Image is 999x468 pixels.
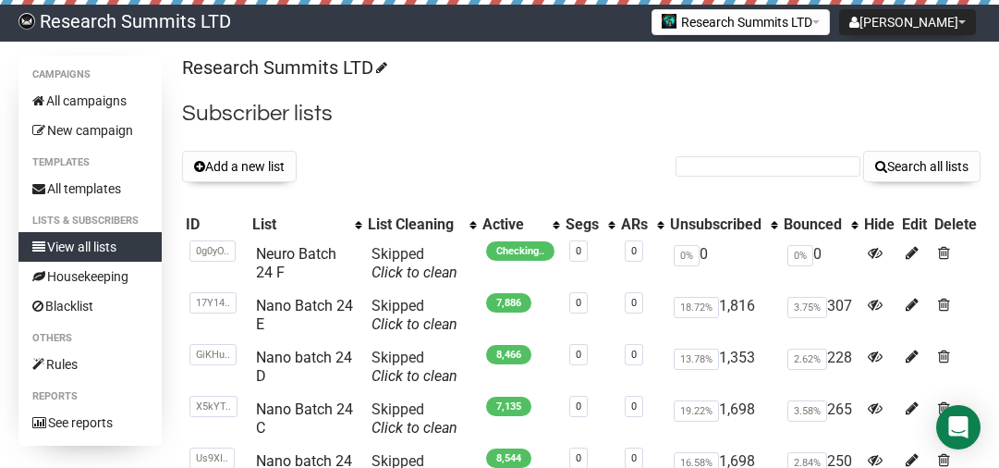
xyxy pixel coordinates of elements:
span: 3.75% [787,297,827,318]
img: bccbfd5974049ef095ce3c15df0eef5a [18,13,35,30]
a: Research Summits LTD [182,56,384,79]
span: 13.78% [674,349,719,370]
a: Rules [18,350,162,379]
th: Edit: No sort applied, sorting is disabled [898,212,931,238]
span: 3.58% [787,400,827,422]
a: Nano Batch 24 C [256,400,353,437]
span: Skipped [372,245,457,281]
td: 0 [666,238,780,289]
span: 0% [674,245,700,266]
span: 17Y14.. [189,292,237,314]
th: Segs: No sort applied, activate to apply an ascending sort [562,212,617,238]
span: Skipped [372,400,457,437]
a: 0 [576,452,581,464]
th: Unsubscribed: No sort applied, activate to apply an ascending sort [666,212,780,238]
span: 8,466 [486,345,531,364]
li: Reports [18,386,162,408]
div: ID [186,216,245,234]
a: Nano batch 24 D [256,349,352,385]
span: 8,544 [486,449,531,468]
span: GiKHu.. [189,344,237,365]
span: Skipped [372,297,457,333]
div: Open Intercom Messenger [936,405,981,450]
th: Delete: No sort applied, sorting is disabled [931,212,981,238]
span: Checking.. [486,241,554,261]
th: Hide: No sort applied, sorting is disabled [860,212,898,238]
a: 0 [576,400,581,413]
td: 265 [780,393,860,445]
li: Templates [18,152,162,174]
a: Click to clean [372,419,457,437]
a: Nano Batch 24 E [256,297,353,333]
td: 1,816 [666,289,780,341]
th: List: No sort applied, activate to apply an ascending sort [249,212,364,238]
th: ID: No sort applied, sorting is disabled [182,212,249,238]
a: 0 [631,297,637,309]
a: Click to clean [372,367,457,385]
button: Add a new list [182,151,297,182]
h2: Subscriber lists [182,97,981,130]
div: Unsubscribed [670,216,761,234]
td: 1,698 [666,393,780,445]
a: Blacklist [18,291,162,321]
li: Lists & subscribers [18,210,162,232]
img: 2.jpg [662,14,676,29]
div: Hide [864,216,895,234]
a: 0 [576,349,581,361]
div: Bounced [784,216,842,234]
a: 0 [631,400,637,413]
span: 0g0yO.. [189,240,236,262]
span: 7,135 [486,397,531,416]
div: Delete [934,216,977,234]
th: Bounced: No sort applied, activate to apply an ascending sort [780,212,860,238]
th: List Cleaning: No sort applied, activate to apply an ascending sort [364,212,479,238]
span: 18.72% [674,297,719,318]
div: List Cleaning [368,216,460,234]
li: Campaigns [18,64,162,86]
a: 0 [576,297,581,309]
a: Neuro Batch 24 F [256,245,336,281]
span: Skipped [372,349,457,385]
a: 0 [631,452,637,464]
td: 1,353 [666,341,780,393]
a: 0 [631,245,637,257]
div: Edit [902,216,927,234]
button: Research Summits LTD [652,9,830,35]
span: 19.22% [674,400,719,422]
td: 228 [780,341,860,393]
span: X5kYT.. [189,396,238,417]
a: View all lists [18,232,162,262]
th: ARs: No sort applied, activate to apply an ascending sort [617,212,666,238]
a: See reports [18,408,162,437]
a: New campaign [18,116,162,145]
div: Segs [566,216,599,234]
div: Active [482,216,543,234]
td: 307 [780,289,860,341]
span: 0% [787,245,813,266]
div: List [252,216,346,234]
li: Others [18,327,162,350]
td: 0 [780,238,860,289]
button: Search all lists [863,151,981,182]
span: 2.62% [787,349,827,370]
a: All campaigns [18,86,162,116]
a: 0 [631,349,637,361]
th: Active: No sort applied, activate to apply an ascending sort [479,212,562,238]
a: Click to clean [372,264,457,281]
a: All templates [18,174,162,203]
a: 0 [576,245,581,257]
span: 7,886 [486,293,531,313]
button: [PERSON_NAME] [839,9,976,35]
a: Click to clean [372,315,457,333]
a: Housekeeping [18,262,162,291]
div: ARs [621,216,648,234]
